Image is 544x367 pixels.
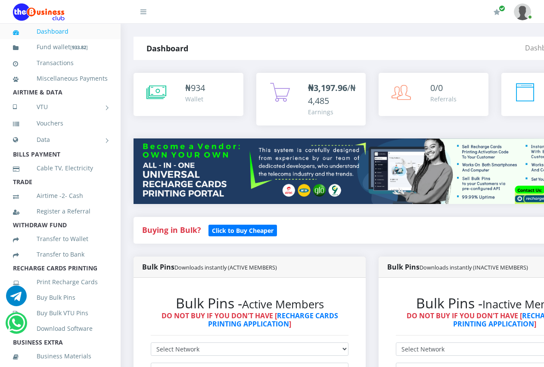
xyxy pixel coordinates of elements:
[13,129,108,151] a: Data
[514,3,531,20] img: User
[13,3,65,21] img: Logo
[185,94,205,104] div: Wallet
[379,73,488,116] a: 0/0 Referrals
[151,295,348,311] h2: Bulk Pins -
[499,5,505,12] span: Renew/Upgrade Subscription
[6,292,27,306] a: Chat for support
[430,94,457,104] div: Referrals
[142,262,277,272] strong: Bulk Pins
[308,107,357,116] div: Earnings
[13,113,108,133] a: Vouchers
[212,226,274,235] b: Click to Buy Cheaper
[174,263,277,271] small: Downloads instantly (ACTIVE MEMBERS)
[70,44,88,50] small: [ ]
[242,297,324,312] small: Active Members
[13,22,108,41] a: Dashboard
[13,272,108,292] a: Print Recharge Cards
[308,82,356,107] span: /₦4,485
[13,319,108,339] a: Download Software
[13,53,108,73] a: Transactions
[13,303,108,323] a: Buy Bulk VTU Pins
[13,158,108,178] a: Cable TV, Electricity
[13,288,108,307] a: Buy Bulk Pins
[146,43,188,53] strong: Dashboard
[494,9,500,16] i: Renew/Upgrade Subscription
[72,44,86,50] b: 933.82
[185,82,205,94] div: ₦
[208,225,277,235] a: Click to Buy Cheaper
[430,82,443,94] span: 0/0
[13,346,108,366] a: Business Materials
[13,186,108,206] a: Airtime -2- Cash
[208,311,338,329] a: RECHARGE CARDS PRINTING APPLICATION
[420,263,528,271] small: Downloads instantly (INACTIVE MEMBERS)
[13,229,108,249] a: Transfer to Wallet
[13,37,108,57] a: Fund wallet[933.82]
[191,82,205,94] span: 934
[162,311,338,329] strong: DO NOT BUY IF YOU DON'T HAVE [ ]
[13,69,108,88] a: Miscellaneous Payments
[256,73,366,125] a: ₦3,197.96/₦4,485 Earnings
[13,245,108,264] a: Transfer to Bank
[13,201,108,221] a: Register a Referral
[13,96,108,118] a: VTU
[387,262,528,272] strong: Bulk Pins
[7,319,25,333] a: Chat for support
[142,225,201,235] strong: Buying in Bulk?
[308,82,347,94] b: ₦3,197.96
[134,73,243,116] a: ₦934 Wallet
